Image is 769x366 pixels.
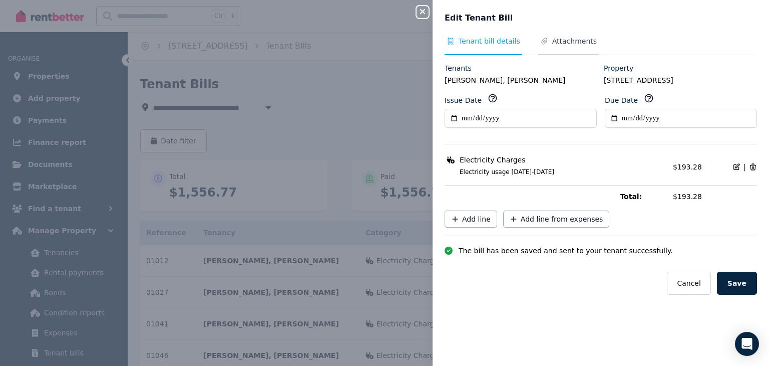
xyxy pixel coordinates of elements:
[445,12,513,24] span: Edit Tenant Bill
[448,168,667,176] span: Electricity usage [DATE]-[DATE]
[667,272,710,295] button: Cancel
[445,95,482,105] label: Issue Date
[604,63,633,73] label: Property
[717,272,757,295] button: Save
[521,214,603,224] span: Add line from expenses
[462,214,491,224] span: Add line
[459,36,520,46] span: Tenant bill details
[673,163,702,171] span: $193.28
[552,36,597,46] span: Attachments
[445,211,497,228] button: Add line
[445,75,598,85] legend: [PERSON_NAME], [PERSON_NAME]
[445,63,472,73] label: Tenants
[445,36,757,55] nav: Tabs
[735,332,759,356] div: Open Intercom Messenger
[743,162,746,172] span: |
[620,192,667,202] span: Total:
[460,155,526,165] span: Electricity Charges
[604,75,757,85] legend: [STREET_ADDRESS]
[605,95,638,105] label: Due Date
[673,192,757,202] span: $193.28
[503,211,610,228] button: Add line from expenses
[459,246,673,256] span: The bill has been saved and sent to your tenant successfully.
